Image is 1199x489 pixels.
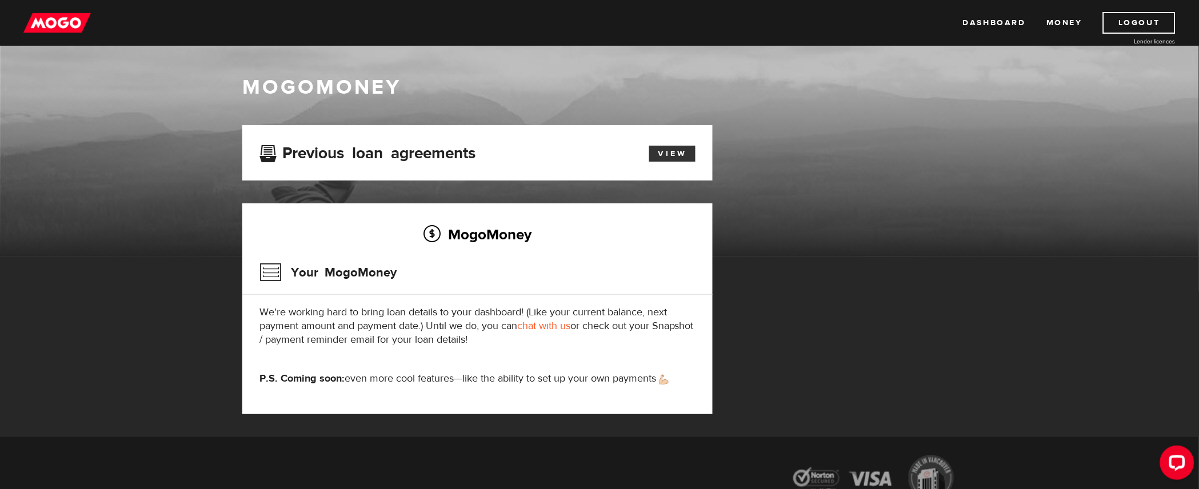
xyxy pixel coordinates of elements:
a: View [649,146,696,162]
p: even more cool features—like the ability to set up your own payments [259,372,696,386]
img: mogo_logo-11ee424be714fa7cbb0f0f49df9e16ec.png [23,12,91,34]
a: chat with us [517,319,570,332]
a: Logout [1103,12,1176,34]
a: Dashboard [963,12,1026,34]
a: Money [1046,12,1082,34]
img: strong arm emoji [660,375,669,384]
a: Lender licences [1090,37,1176,46]
p: We're working hard to bring loan details to your dashboard! (Like your current balance, next paym... [259,306,696,347]
iframe: LiveChat chat widget [1151,441,1199,489]
h3: Your MogoMoney [259,258,397,287]
strong: P.S. Coming soon: [259,372,345,385]
h3: Previous loan agreements [259,144,475,159]
h1: MogoMoney [242,75,957,99]
h2: MogoMoney [259,222,696,246]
